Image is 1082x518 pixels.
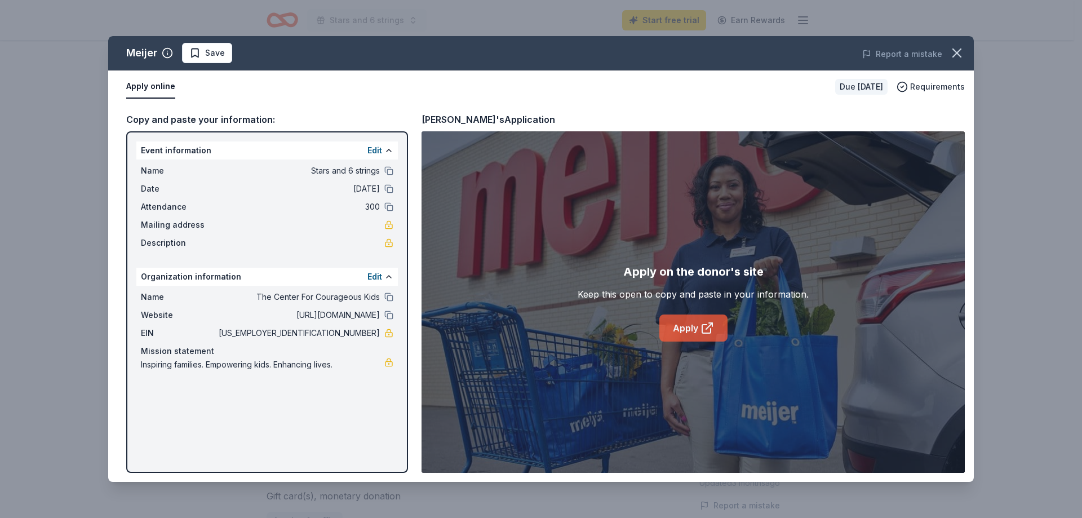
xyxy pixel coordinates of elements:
[136,141,398,160] div: Event information
[216,290,380,304] span: The Center For Courageous Kids
[141,290,216,304] span: Name
[126,75,175,99] button: Apply online
[141,236,216,250] span: Description
[136,268,398,286] div: Organization information
[141,164,216,178] span: Name
[578,287,809,301] div: Keep this open to copy and paste in your information.
[367,144,382,157] button: Edit
[141,308,216,322] span: Website
[141,358,384,371] span: Inspiring families. Empowering kids. Enhancing lives.
[182,43,232,63] button: Save
[141,326,216,340] span: EIN
[216,182,380,196] span: [DATE]
[216,308,380,322] span: [URL][DOMAIN_NAME]
[205,46,225,60] span: Save
[897,80,965,94] button: Requirements
[623,263,764,281] div: Apply on the donor's site
[862,47,942,61] button: Report a mistake
[141,182,216,196] span: Date
[216,164,380,178] span: Stars and 6 strings
[216,326,380,340] span: [US_EMPLOYER_IDENTIFICATION_NUMBER]
[422,112,555,127] div: [PERSON_NAME]'s Application
[367,270,382,284] button: Edit
[141,200,216,214] span: Attendance
[659,315,728,342] a: Apply
[126,44,157,62] div: Meijer
[141,344,393,358] div: Mission statement
[126,112,408,127] div: Copy and paste your information:
[216,200,380,214] span: 300
[910,80,965,94] span: Requirements
[835,79,888,95] div: Due [DATE]
[141,218,216,232] span: Mailing address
